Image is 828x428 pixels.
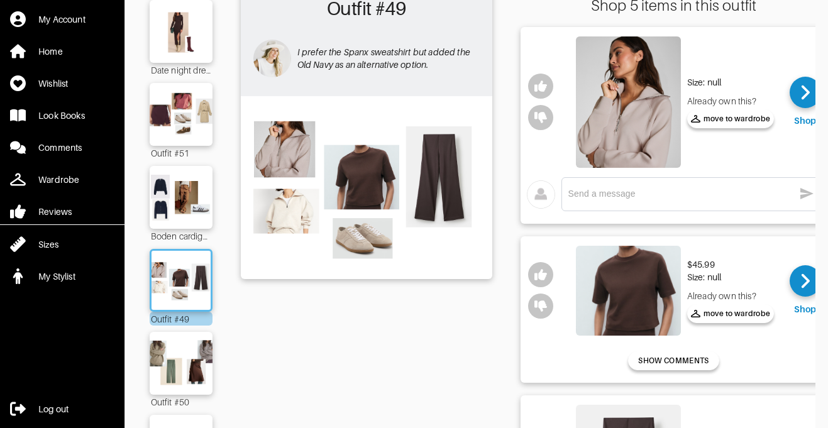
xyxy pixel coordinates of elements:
[790,265,821,316] a: Shop
[145,172,217,222] img: Outfit Boden cardigan replacement
[687,76,775,89] div: Size: null
[150,63,213,77] div: Date night dress
[691,113,771,124] span: move to wardrobe
[253,40,291,77] img: avatar
[794,303,817,316] div: Shop
[687,258,775,271] div: $45.99
[38,238,58,251] div: Sizes
[576,246,681,336] img: VgRw6LJdZ3LAUVSiev8xAecR
[638,355,709,366] span: SHOW COMMENTS
[790,77,821,127] a: Shop
[628,351,719,370] button: SHOW COMMENTS
[150,395,213,409] div: Outfit #50
[38,109,85,122] div: Look Books
[687,304,775,323] button: move to wardrobe
[687,109,775,128] button: move to wardrobe
[150,146,213,160] div: Outfit #51
[576,36,681,168] img: Xd3CojjjC6msrajYDBLKxsyr
[145,6,217,57] img: Outfit Date night dress
[150,229,213,243] div: Boden cardigan replacement
[247,102,486,271] img: Outfit Outfit #49
[38,403,69,415] div: Log out
[687,290,775,302] div: Already own this?
[687,271,775,283] div: Size: null
[145,338,217,388] img: Outfit Outfit #50
[38,141,82,154] div: Comments
[38,206,72,218] div: Reviews
[38,13,86,26] div: My Account
[527,180,555,209] img: avatar
[148,257,214,304] img: Outfit Outfit #49
[38,77,68,90] div: Wishlist
[150,312,213,326] div: Outfit #49
[38,270,75,283] div: My Stylist
[691,308,771,319] span: move to wardrobe
[38,45,63,58] div: Home
[145,89,217,140] img: Outfit Outfit #51
[794,114,817,127] div: Shop
[38,173,79,186] div: Wardrobe
[687,95,775,107] div: Already own this?
[297,46,480,71] p: I prefer the Spanx sweatshirt but added the Old Navy as an alternative option.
